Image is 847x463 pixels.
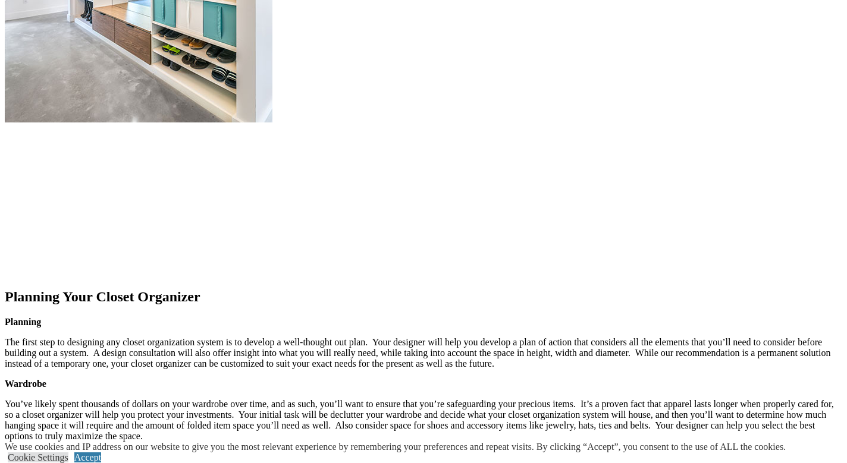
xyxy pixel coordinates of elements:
[5,289,842,305] h2: Planning Your Closet Organizer
[5,337,842,369] p: The first step to designing any closet organization system is to develop a well-thought out plan....
[74,452,101,462] a: Accept
[5,379,46,389] strong: Wardrobe
[5,442,786,452] div: We use cookies and IP address on our website to give you the most relevant experience by remember...
[5,317,41,327] strong: Planning
[8,452,68,462] a: Cookie Settings
[5,399,842,442] p: You’ve likely spent thousands of dollars on your wardrobe over time, and as such, you’ll want to ...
